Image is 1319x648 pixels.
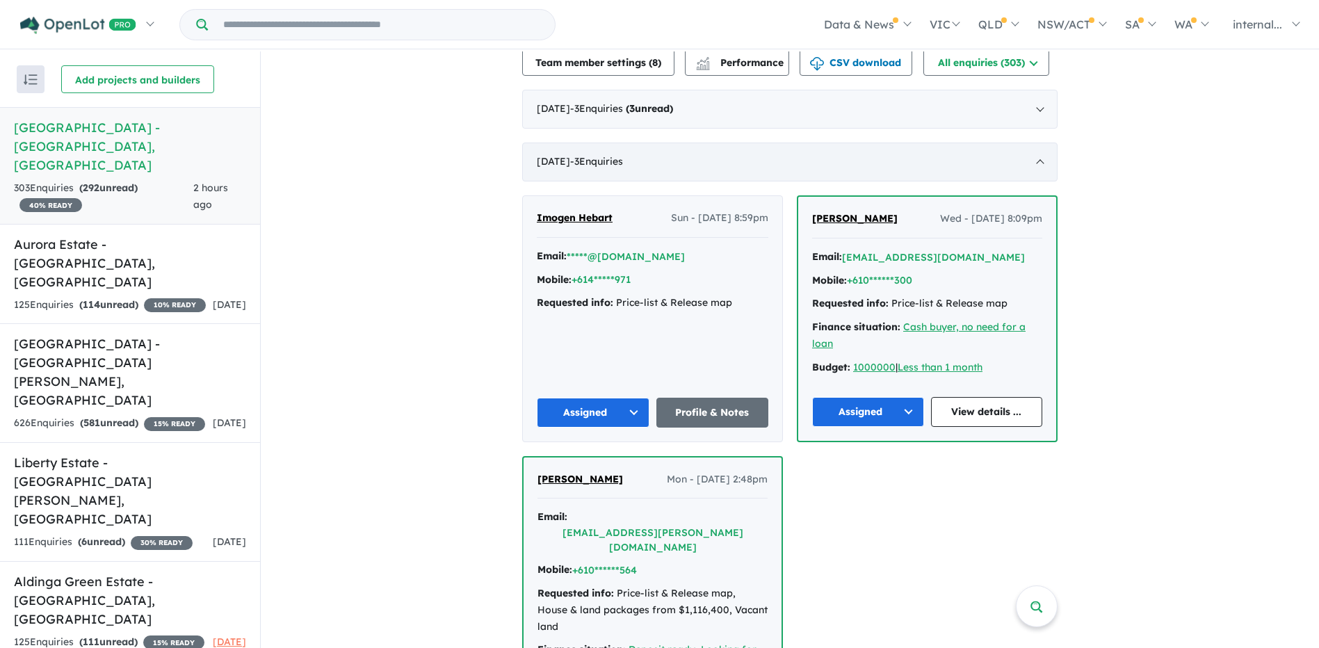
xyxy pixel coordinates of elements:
[537,250,567,262] strong: Email:
[522,48,674,76] button: Team member settings (8)
[671,210,768,227] span: Sun - [DATE] 8:59pm
[537,587,614,599] strong: Requested info:
[80,416,138,429] strong: ( unread)
[131,536,193,550] span: 30 % READY
[537,296,613,309] strong: Requested info:
[652,56,658,69] span: 8
[800,48,912,76] button: CSV download
[570,155,623,168] span: - 3 Enquir ies
[812,295,1042,312] div: Price-list & Release map
[14,415,205,432] div: 626 Enquir ies
[83,416,100,429] span: 581
[898,361,982,373] a: Less than 1 month
[812,211,898,227] a: [PERSON_NAME]
[14,453,246,528] h5: Liberty Estate - [GEOGRAPHIC_DATA][PERSON_NAME] , [GEOGRAPHIC_DATA]
[213,298,246,311] span: [DATE]
[667,471,768,488] span: Mon - [DATE] 2:48pm
[537,510,567,523] strong: Email:
[812,361,850,373] strong: Budget:
[931,397,1043,427] a: View details ...
[1233,17,1282,31] span: internal...
[537,473,623,485] span: [PERSON_NAME]
[812,212,898,225] span: [PERSON_NAME]
[629,102,635,115] span: 3
[14,118,246,175] h5: [GEOGRAPHIC_DATA] - [GEOGRAPHIC_DATA] , [GEOGRAPHIC_DATA]
[83,181,99,194] span: 292
[79,635,138,648] strong: ( unread)
[193,181,228,211] span: 2 hours ago
[213,535,246,548] span: [DATE]
[812,397,924,427] button: Assigned
[78,535,125,548] strong: ( unread)
[812,321,1026,350] a: Cash buyer, no need for a loan
[20,17,136,34] img: Openlot PRO Logo White
[522,143,1058,181] div: [DATE]
[14,572,246,629] h5: Aldinga Green Estate - [GEOGRAPHIC_DATA] , [GEOGRAPHIC_DATA]
[24,74,38,85] img: sort.svg
[14,297,206,314] div: 125 Enquir ies
[537,471,623,488] a: [PERSON_NAME]
[537,526,768,555] button: [EMAIL_ADDRESS][PERSON_NAME][DOMAIN_NAME]
[812,321,900,333] strong: Finance situation:
[570,102,673,115] span: - 3 Enquir ies
[79,298,138,311] strong: ( unread)
[537,210,613,227] a: Imogen Hebart
[842,250,1025,265] button: [EMAIL_ADDRESS][DOMAIN_NAME]
[812,250,842,263] strong: Email:
[61,65,214,93] button: Add projects and builders
[697,57,709,65] img: line-chart.svg
[685,48,789,76] button: Performance
[853,361,896,373] a: 1000000
[14,334,246,410] h5: [GEOGRAPHIC_DATA] - [GEOGRAPHIC_DATA][PERSON_NAME] , [GEOGRAPHIC_DATA]
[19,198,82,212] span: 40 % READY
[923,48,1049,76] button: All enquiries (303)
[83,635,99,648] span: 111
[537,211,613,224] span: Imogen Hebart
[211,10,552,40] input: Try estate name, suburb, builder or developer
[213,635,246,648] span: [DATE]
[810,57,824,71] img: download icon
[696,61,710,70] img: bar-chart.svg
[537,273,572,286] strong: Mobile:
[537,295,768,311] div: Price-list & Release map
[812,359,1042,376] div: |
[537,398,649,428] button: Assigned
[83,298,100,311] span: 114
[812,297,889,309] strong: Requested info:
[14,235,246,291] h5: Aurora Estate - [GEOGRAPHIC_DATA] , [GEOGRAPHIC_DATA]
[81,535,87,548] span: 6
[656,398,769,428] a: Profile & Notes
[79,181,138,194] strong: ( unread)
[213,416,246,429] span: [DATE]
[812,274,847,286] strong: Mobile:
[537,563,572,576] strong: Mobile:
[14,534,193,551] div: 111 Enquir ies
[144,417,205,431] span: 15 % READY
[537,585,768,635] div: Price-list & Release map, House & land packages from $1,116,400, Vacant land
[940,211,1042,227] span: Wed - [DATE] 8:09pm
[522,90,1058,129] div: [DATE]
[626,102,673,115] strong: ( unread)
[14,180,193,213] div: 303 Enquir ies
[698,56,784,69] span: Performance
[144,298,206,312] span: 10 % READY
